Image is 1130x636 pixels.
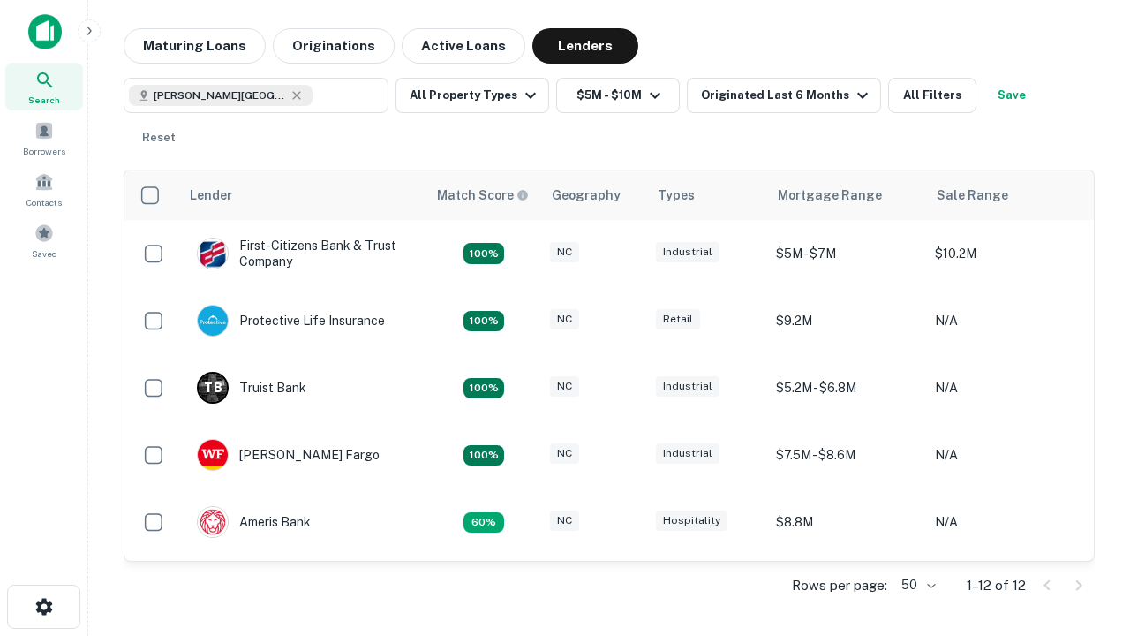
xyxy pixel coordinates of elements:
[687,78,881,113] button: Originated Last 6 Months
[402,28,525,64] button: Active Loans
[767,354,926,421] td: $5.2M - $6.8M
[550,376,579,397] div: NC
[463,445,504,466] div: Matching Properties: 2, hasApolloMatch: undefined
[463,378,504,399] div: Matching Properties: 3, hasApolloMatch: undefined
[541,170,647,220] th: Geography
[197,506,311,538] div: Ameris Bank
[5,216,83,264] a: Saved
[701,85,873,106] div: Originated Last 6 Months
[5,63,83,110] a: Search
[198,238,228,269] img: picture
[23,144,65,158] span: Borrowers
[792,575,887,596] p: Rows per page:
[124,28,266,64] button: Maturing Loans
[198,507,228,537] img: picture
[532,28,638,64] button: Lenders
[154,87,286,103] span: [PERSON_NAME][GEOGRAPHIC_DATA], [GEOGRAPHIC_DATA]
[198,306,228,336] img: picture
[767,421,926,488] td: $7.5M - $8.6M
[395,78,549,113] button: All Property Types
[926,556,1085,623] td: N/A
[437,185,529,205] div: Capitalize uses an advanced AI algorithm to match your search with the best lender. The match sco...
[463,311,504,332] div: Matching Properties: 2, hasApolloMatch: undefined
[937,185,1008,206] div: Sale Range
[656,511,727,531] div: Hospitality
[28,14,62,49] img: capitalize-icon.png
[552,185,621,206] div: Geography
[28,93,60,107] span: Search
[26,195,62,209] span: Contacts
[656,376,719,397] div: Industrial
[647,170,767,220] th: Types
[198,440,228,470] img: picture
[656,309,700,329] div: Retail
[463,243,504,264] div: Matching Properties: 2, hasApolloMatch: undefined
[197,238,409,269] div: First-citizens Bank & Trust Company
[131,120,187,155] button: Reset
[463,512,504,534] div: Matching Properties: 1, hasApolloMatch: undefined
[767,170,926,220] th: Mortgage Range
[767,287,926,354] td: $9.2M
[5,165,83,213] a: Contacts
[767,556,926,623] td: $9.2M
[967,575,1026,596] p: 1–12 of 12
[656,443,719,464] div: Industrial
[179,170,426,220] th: Lender
[550,242,579,262] div: NC
[550,309,579,329] div: NC
[767,220,926,287] td: $5M - $7M
[550,443,579,464] div: NC
[197,439,380,471] div: [PERSON_NAME] Fargo
[190,185,232,206] div: Lender
[197,372,306,404] div: Truist Bank
[204,379,222,397] p: T B
[197,305,385,337] div: Protective Life Insurance
[550,511,579,531] div: NC
[658,185,695,206] div: Types
[778,185,882,206] div: Mortgage Range
[894,572,938,598] div: 50
[656,242,719,262] div: Industrial
[926,421,1085,488] td: N/A
[5,114,83,162] a: Borrowers
[888,78,976,113] button: All Filters
[926,287,1085,354] td: N/A
[273,28,395,64] button: Originations
[556,78,680,113] button: $5M - $10M
[926,170,1085,220] th: Sale Range
[1042,495,1130,579] iframe: Chat Widget
[983,78,1040,113] button: Save your search to get updates of matches that match your search criteria.
[926,354,1085,421] td: N/A
[767,488,926,556] td: $8.8M
[926,220,1085,287] td: $10.2M
[926,488,1085,556] td: N/A
[32,246,57,261] span: Saved
[426,170,541,220] th: Capitalize uses an advanced AI algorithm to match your search with the best lender. The match sco...
[437,185,525,205] h6: Match Score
